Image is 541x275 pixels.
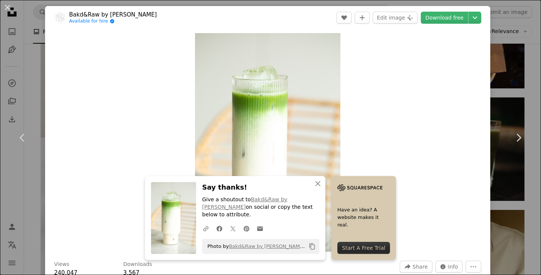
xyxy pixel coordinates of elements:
[195,33,340,252] img: a green and white drink sitting on top of a table
[54,261,70,268] h3: Views
[337,206,390,229] span: Have an idea? A website makes it real.
[123,261,152,268] h3: Downloads
[496,102,541,174] a: Next
[69,11,157,18] a: Bakd&Raw by [PERSON_NAME]
[413,261,428,272] span: Share
[373,12,418,24] button: Edit image
[465,261,481,273] button: More Actions
[240,221,253,236] a: Share on Pinterest
[253,221,267,236] a: Share over email
[202,182,319,193] h3: Say thanks!
[331,176,396,260] a: Have an idea? A website makes it real.Start A Free Trial
[229,243,305,249] a: Bakd&Raw by [PERSON_NAME]
[204,240,306,252] span: Photo by on
[337,12,352,24] button: Like
[421,12,468,24] a: Download free
[468,12,481,24] button: Choose download size
[54,12,66,24] img: Go to Bakd&Raw by Karolin Baitinger's profile
[306,240,319,253] button: Copy to clipboard
[400,261,432,273] button: Share this image
[202,196,287,210] a: Bakd&Raw by [PERSON_NAME]
[355,12,370,24] button: Add to Collection
[69,18,157,24] a: Available for hire
[202,196,319,219] p: Give a shoutout to on social or copy the text below to attribute.
[435,261,463,273] button: Stats about this image
[448,261,458,272] span: Info
[337,242,390,254] div: Start A Free Trial
[226,221,240,236] a: Share on Twitter
[337,182,382,193] img: file-1705255347840-230a6ab5bca9image
[213,221,226,236] a: Share on Facebook
[195,33,340,252] button: Zoom in on this image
